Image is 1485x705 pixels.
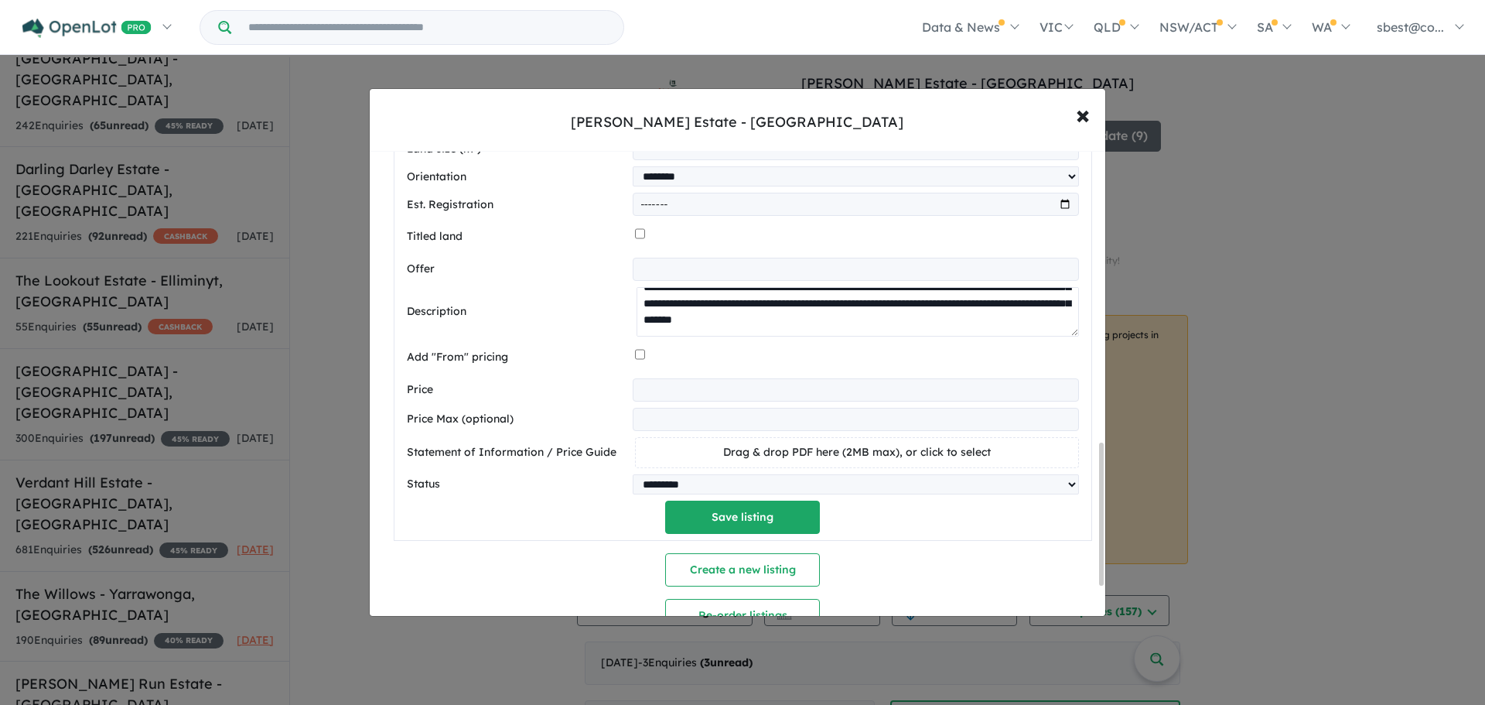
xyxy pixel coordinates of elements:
button: Save listing [665,501,820,534]
input: Try estate name, suburb, builder or developer [234,11,620,44]
label: Orientation [407,168,627,187]
div: [PERSON_NAME] Estate - [GEOGRAPHIC_DATA] [571,112,903,132]
label: Statement of Information / Price Guide [407,443,629,462]
span: sbest@co... [1377,19,1444,35]
label: Offer [407,260,627,279]
span: × [1076,98,1090,131]
label: Price [407,381,627,399]
label: Est. Registration [407,196,627,214]
label: Description [407,303,631,321]
label: Status [407,475,627,494]
img: Openlot PRO Logo White [22,19,152,38]
button: Create a new listing [665,553,820,587]
label: Add "From" pricing [407,348,629,367]
label: Titled land [407,228,629,246]
span: Drag & drop PDF here (2MB max), or click to select [723,445,991,459]
button: Re-order listings [665,599,820,632]
label: Price Max (optional) [407,410,627,429]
